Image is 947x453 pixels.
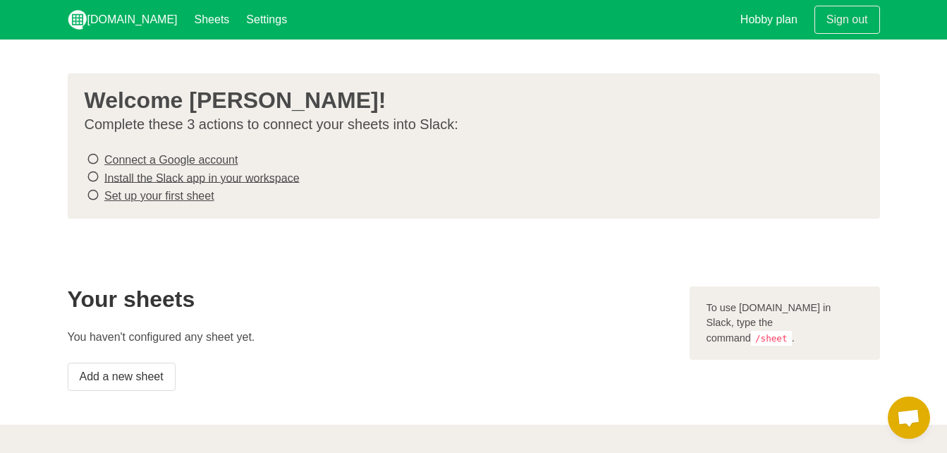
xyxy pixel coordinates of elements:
p: You haven't configured any sheet yet. [68,329,673,346]
a: Sign out [814,6,880,34]
a: Add a new sheet [68,363,176,391]
div: Open chat [888,397,930,439]
h2: Your sheets [68,286,673,312]
div: To use [DOMAIN_NAME] in Slack, type the command . [690,286,880,361]
h3: Welcome [PERSON_NAME]! [85,87,852,113]
p: Complete these 3 actions to connect your sheets into Slack: [85,116,852,133]
a: Install the Slack app in your workspace [104,171,300,183]
img: logo_v2_white.png [68,10,87,30]
a: Connect a Google account [104,154,238,166]
code: /sheet [751,331,792,346]
a: Set up your first sheet [104,190,214,202]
